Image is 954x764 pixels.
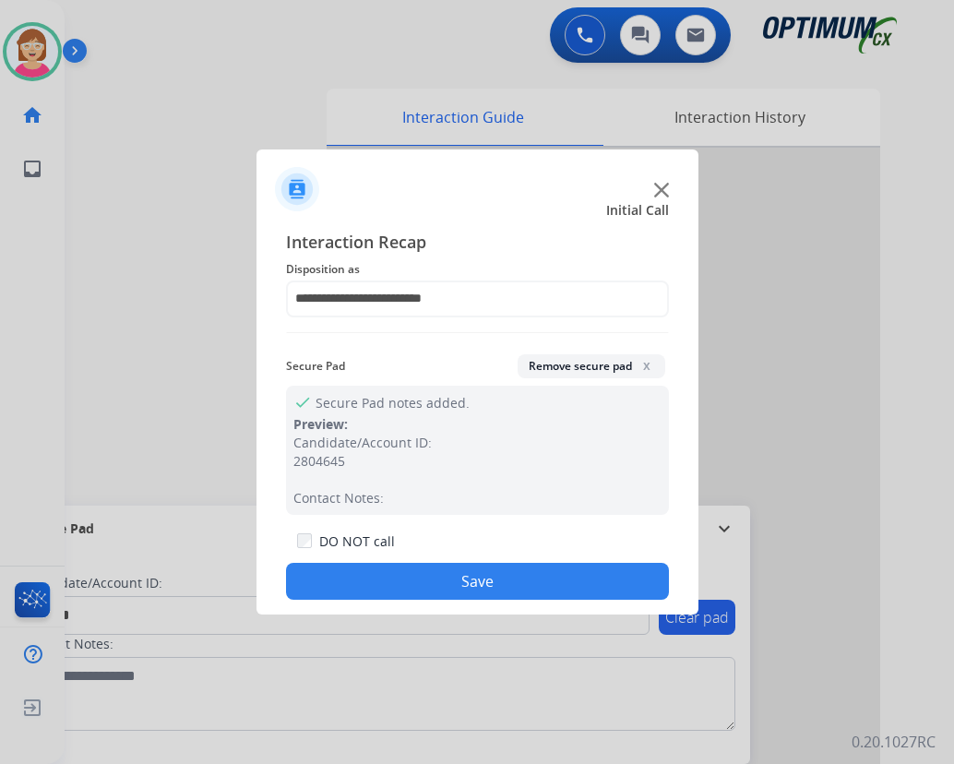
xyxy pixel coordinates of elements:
[286,332,669,333] img: contact-recap-line.svg
[286,258,669,281] span: Disposition as
[606,201,669,220] span: Initial Call
[319,532,395,551] label: DO NOT call
[518,354,665,378] button: Remove secure padx
[852,731,936,753] p: 0.20.1027RC
[275,167,319,211] img: contactIcon
[286,355,345,377] span: Secure Pad
[286,386,669,515] div: Secure Pad notes added.
[286,229,669,258] span: Interaction Recap
[293,415,348,433] span: Preview:
[639,358,654,373] span: x
[286,563,669,600] button: Save
[293,434,662,507] div: Candidate/Account ID: 2804645 Contact Notes:
[293,393,308,408] mat-icon: check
